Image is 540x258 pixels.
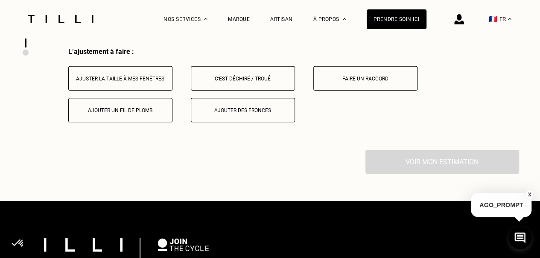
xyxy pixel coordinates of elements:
[343,18,346,20] img: Menu déroulant à propos
[191,98,295,122] button: Ajouter des fronces
[15,238,123,252] img: logo Tilli
[68,47,519,56] div: L’ajustement à faire :
[270,16,293,22] a: Artisan
[313,66,417,91] button: Faire un raccord
[68,66,172,91] button: Ajuster la taille à mes fenêtres
[25,15,96,23] img: Logo du service de couturière Tilli
[228,16,250,22] a: Marque
[73,76,168,82] div: Ajuster la taille à mes fenêtres
[367,9,426,29] a: Prendre soin ici
[196,76,290,82] div: C‘est déchiré / troué
[489,15,497,23] span: 🇫🇷
[204,18,207,20] img: Menu déroulant
[191,66,295,91] button: C‘est déchiré / troué
[471,193,531,217] p: AGO_PROMPT
[318,76,413,82] div: Faire un raccord
[525,190,534,199] button: X
[196,107,290,113] div: Ajouter des fronces
[454,14,464,24] img: icône connexion
[508,18,511,20] img: menu déroulant
[73,107,168,113] div: Ajouter un fil de plomb
[68,98,172,122] button: Ajouter un fil de plomb
[158,238,209,251] img: logo Join The Cycle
